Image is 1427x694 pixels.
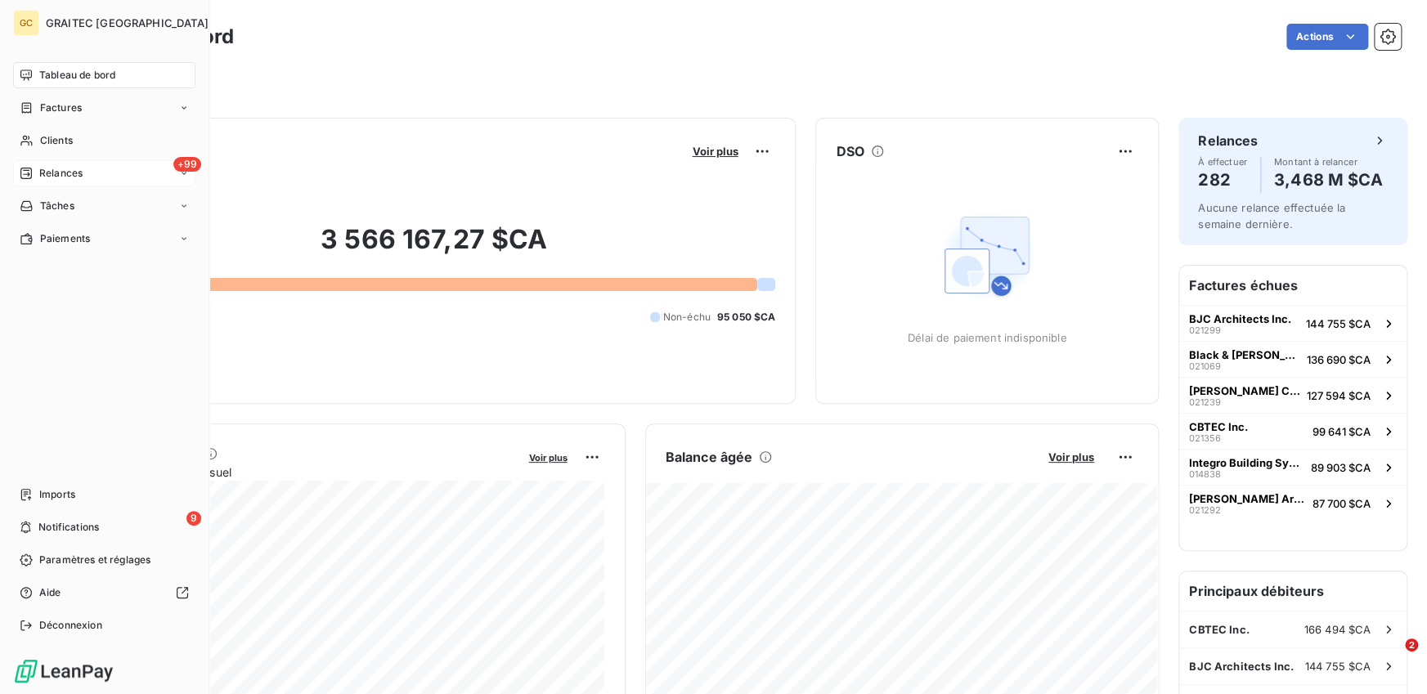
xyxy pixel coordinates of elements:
img: Logo LeanPay [13,658,114,684]
button: Integro Building Systems01483889 903 $CA [1179,449,1407,485]
span: Tableau de bord [39,68,115,83]
span: BJC Architects Inc. [1189,312,1291,325]
h6: Relances [1198,131,1258,150]
a: Paiements [13,226,195,252]
span: Tâches [40,199,74,213]
span: 166 494 $CA [1304,623,1371,636]
span: 021292 [1189,505,1221,515]
span: Délai de paiement indisponible [908,331,1067,344]
span: Déconnexion [39,618,102,633]
span: GRAITEC [GEOGRAPHIC_DATA] [46,16,209,29]
span: Non-échu [663,310,711,325]
span: Clients [40,133,73,148]
span: 127 594 $CA [1307,389,1371,402]
button: [PERSON_NAME] Canada Inc.021239127 594 $CA [1179,377,1407,413]
span: 99 641 $CA [1313,425,1371,438]
span: Voir plus [692,145,738,158]
span: Factures [40,101,82,115]
span: 95 050 $CA [717,310,776,325]
span: Notifications [38,520,99,535]
a: +99Relances [13,160,195,186]
span: [PERSON_NAME] Architecture inc. [1189,492,1306,505]
h6: Factures échues [1179,266,1407,305]
h6: Balance âgée [666,447,753,467]
span: Relances [39,166,83,181]
button: Black & [PERSON_NAME]021069136 690 $CA [1179,341,1407,377]
span: Paiements [40,231,90,246]
img: Empty state [935,204,1039,308]
button: Voir plus [524,450,572,464]
span: Voir plus [529,452,568,463]
span: BJC Architects Inc. [1189,660,1294,673]
a: Clients [13,128,195,154]
a: Paramètres et réglages [13,547,195,573]
a: Factures [13,95,195,121]
button: Voir plus [687,144,743,159]
span: Integro Building Systems [1189,456,1304,469]
h2: 3 566 167,27 $CA [92,223,775,272]
div: GC [13,10,39,36]
h6: DSO [836,141,864,161]
span: Paramètres et réglages [39,553,150,567]
span: 144 755 $CA [1304,660,1371,673]
span: 021299 [1189,325,1221,335]
span: CBTEC Inc. [1189,623,1250,636]
button: Voir plus [1043,450,1099,464]
span: 89 903 $CA [1311,461,1371,474]
span: +99 [173,157,201,172]
span: Aide [39,585,61,600]
span: [PERSON_NAME] Canada Inc. [1189,384,1300,397]
button: Actions [1286,24,1368,50]
a: Imports [13,481,195,508]
h4: 282 [1198,167,1247,193]
span: Imports [39,487,75,502]
span: À effectuer [1198,157,1247,167]
h6: Principaux débiteurs [1179,571,1407,611]
span: 87 700 $CA [1313,497,1371,510]
span: Voir plus [1048,450,1094,463]
span: 144 755 $CA [1306,317,1371,330]
button: CBTEC Inc.02135699 641 $CA [1179,413,1407,449]
span: 2 [1405,638,1418,651]
span: Aucune relance effectuée la semaine dernière. [1198,201,1345,231]
iframe: Intercom live chat [1371,638,1411,678]
span: 136 690 $CA [1307,353,1371,366]
span: 9 [186,511,201,526]
button: [PERSON_NAME] Architecture inc.02129287 700 $CA [1179,485,1407,521]
span: Chiffre d'affaires mensuel [92,463,518,481]
h4: 3,468 M $CA [1274,167,1383,193]
span: CBTEC Inc. [1189,420,1248,433]
span: Montant à relancer [1274,157,1383,167]
a: Tâches [13,193,195,219]
a: Aide [13,580,195,606]
span: Black & [PERSON_NAME] [1189,348,1300,361]
span: 021356 [1189,433,1221,443]
span: 021069 [1189,361,1221,371]
button: BJC Architects Inc.021299144 755 $CA [1179,305,1407,341]
a: Tableau de bord [13,62,195,88]
span: 014838 [1189,469,1221,479]
span: 021239 [1189,397,1221,407]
